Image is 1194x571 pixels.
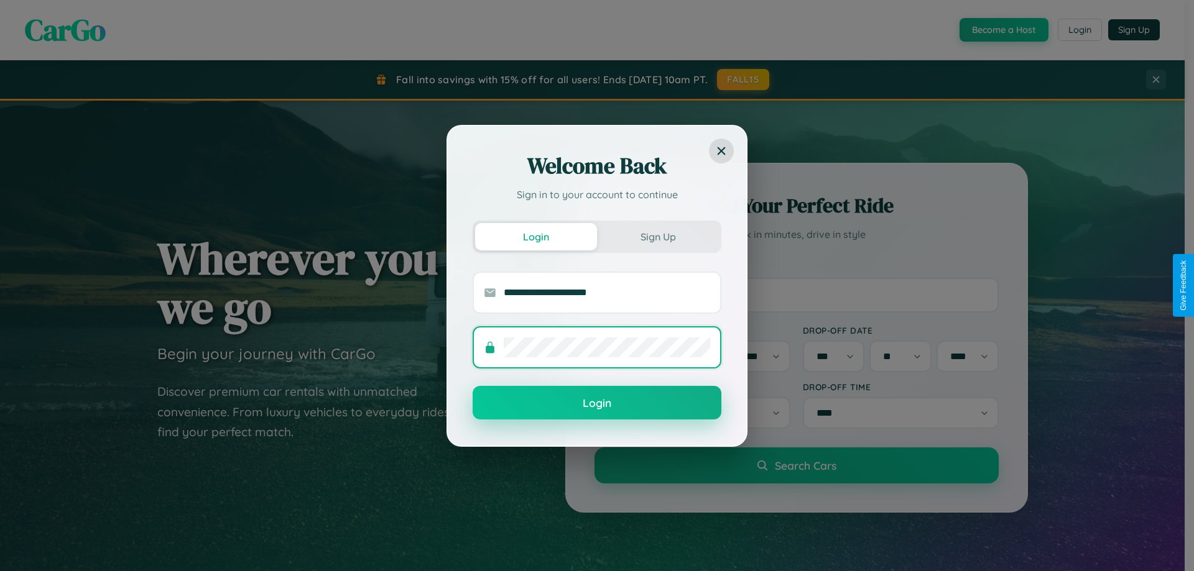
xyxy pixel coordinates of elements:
button: Login [473,386,721,419]
p: Sign in to your account to continue [473,187,721,202]
button: Sign Up [597,223,719,250]
h2: Welcome Back [473,151,721,181]
button: Login [475,223,597,250]
div: Give Feedback [1179,260,1188,311]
